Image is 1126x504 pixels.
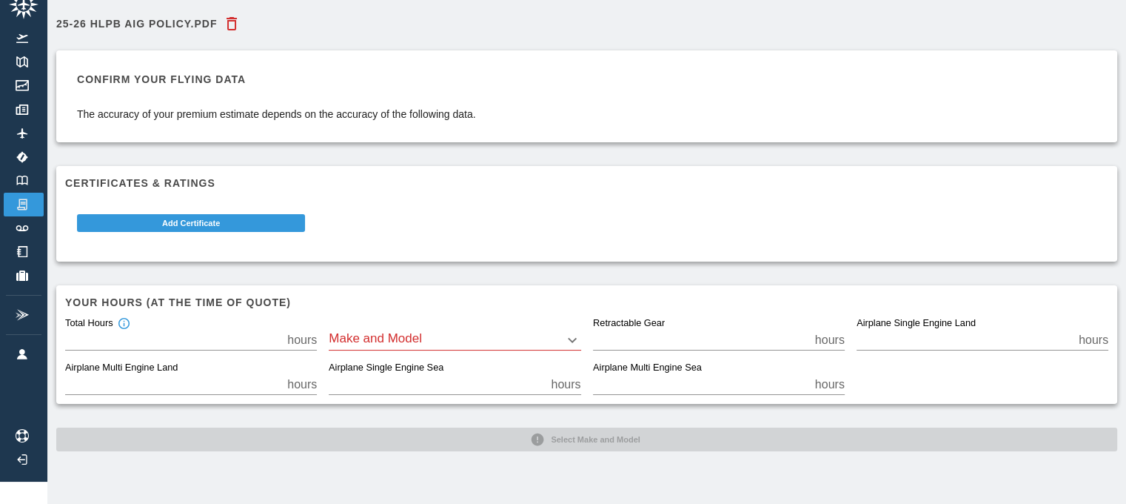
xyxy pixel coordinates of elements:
[593,317,665,331] label: Retractable Gear
[287,376,317,394] p: hours
[815,331,845,349] p: hours
[1079,331,1108,349] p: hours
[65,294,1108,311] h6: Your hours (at the time of quote)
[117,317,130,331] svg: Total hours in fixed-wing aircraft
[815,376,845,394] p: hours
[77,71,476,87] h6: Confirm your flying data
[77,214,305,232] button: Add Certificate
[65,362,178,375] label: Airplane Multi Engine Land
[77,107,476,122] p: The accuracy of your premium estimate depends on the accuracy of the following data.
[65,317,130,331] div: Total Hours
[329,362,443,375] label: Airplane Single Engine Sea
[857,317,976,331] label: Airplane Single Engine Land
[56,19,217,29] h6: 25-26 HLPB AIG policy.pdf
[551,376,580,394] p: hours
[287,331,317,349] p: hours
[593,362,702,375] label: Airplane Multi Engine Sea
[65,175,1108,191] h6: Certificates & Ratings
